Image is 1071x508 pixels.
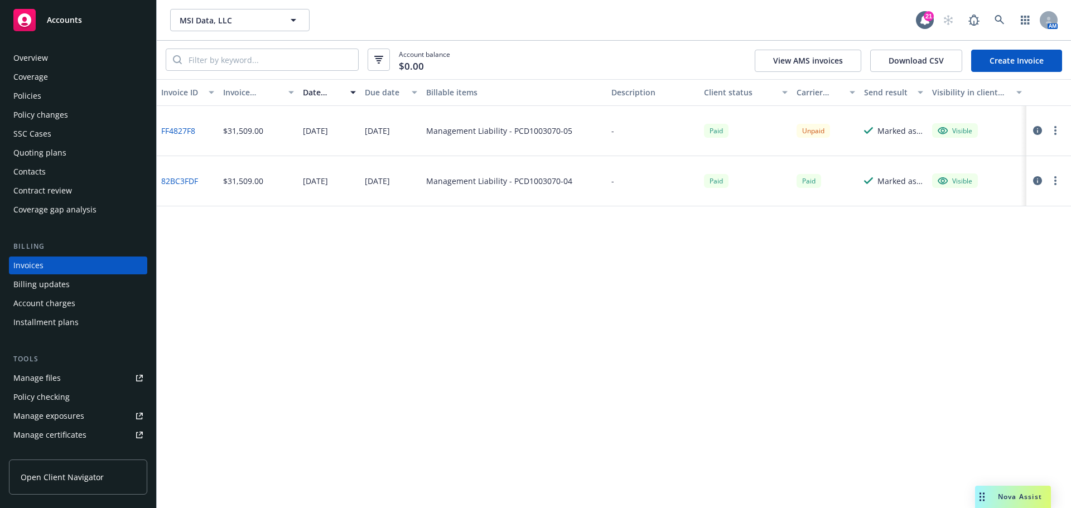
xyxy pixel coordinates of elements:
div: Policy checking [13,388,70,406]
a: Installment plans [9,313,147,331]
div: Paid [704,124,729,138]
div: Visible [938,125,972,136]
svg: Search [173,55,182,64]
button: Billable items [422,79,607,106]
a: Search [988,9,1011,31]
a: Quoting plans [9,144,147,162]
div: Visible [938,176,972,186]
div: Management Liability - PCD1003070-05 [426,125,572,137]
div: SSC Cases [13,125,51,143]
div: Overview [13,49,48,67]
div: [DATE] [365,175,390,187]
span: Accounts [47,16,82,25]
div: - [611,175,614,187]
div: - [611,125,614,137]
button: Send result [860,79,928,106]
div: Policies [13,87,41,105]
div: Manage files [13,369,61,387]
div: Marked as sent [877,175,923,187]
div: Contract review [13,182,72,200]
a: Accounts [9,4,147,36]
a: Policy checking [9,388,147,406]
button: Invoice ID [157,79,219,106]
div: Paid [704,174,729,188]
div: Visibility in client dash [932,86,1010,98]
a: Overview [9,49,147,67]
a: Invoices [9,257,147,274]
div: Carrier status [797,86,843,98]
a: Switch app [1014,9,1036,31]
a: Policy changes [9,106,147,124]
button: Due date [360,79,422,106]
div: 21 [924,11,934,21]
div: Unpaid [797,124,830,138]
div: Paid [797,174,821,188]
a: Policies [9,87,147,105]
div: Client status [704,86,775,98]
a: Coverage [9,68,147,86]
button: MSI Data, LLC [170,9,310,31]
div: Quoting plans [13,144,66,162]
div: Policy changes [13,106,68,124]
div: Billing [9,241,147,252]
div: Manage claims [13,445,70,463]
div: Management Liability - PCD1003070-04 [426,175,572,187]
div: Send result [864,86,911,98]
button: Client status [699,79,792,106]
div: Tools [9,354,147,365]
a: Report a Bug [963,9,985,31]
div: Billing updates [13,275,70,293]
span: Nova Assist [998,492,1042,501]
span: MSI Data, LLC [180,14,276,26]
a: SSC Cases [9,125,147,143]
span: Open Client Navigator [21,471,104,483]
button: Description [607,79,699,106]
a: Contract review [9,182,147,200]
a: Manage certificates [9,426,147,444]
div: Billable items [426,86,602,98]
button: Visibility in client dash [928,79,1026,106]
div: Manage certificates [13,426,86,444]
div: Invoice amount [223,86,282,98]
div: $31,509.00 [223,125,263,137]
div: [DATE] [365,125,390,137]
a: Manage files [9,369,147,387]
button: Download CSV [870,50,962,72]
a: Start snowing [937,9,959,31]
button: Carrier status [792,79,860,106]
div: Contacts [13,163,46,181]
span: $0.00 [399,59,424,74]
div: Manage exposures [13,407,84,425]
button: Date issued [298,79,360,106]
div: Description [611,86,695,98]
a: Create Invoice [971,50,1062,72]
div: Invoice ID [161,86,202,98]
a: 82BC3FDF [161,175,198,187]
button: Nova Assist [975,486,1051,508]
a: FF4827F8 [161,125,195,137]
div: Due date [365,86,406,98]
div: Invoices [13,257,44,274]
button: View AMS invoices [755,50,861,72]
a: Manage claims [9,445,147,463]
a: Manage exposures [9,407,147,425]
a: Billing updates [9,275,147,293]
a: Contacts [9,163,147,181]
div: Drag to move [975,486,989,508]
div: [DATE] [303,125,328,137]
div: Coverage [13,68,48,86]
div: Account charges [13,294,75,312]
span: Account balance [399,50,450,70]
a: Account charges [9,294,147,312]
input: Filter by keyword... [182,49,358,70]
button: Invoice amount [219,79,299,106]
a: Coverage gap analysis [9,201,147,219]
div: Coverage gap analysis [13,201,97,219]
div: $31,509.00 [223,175,263,187]
div: [DATE] [303,175,328,187]
div: Marked as sent [877,125,923,137]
